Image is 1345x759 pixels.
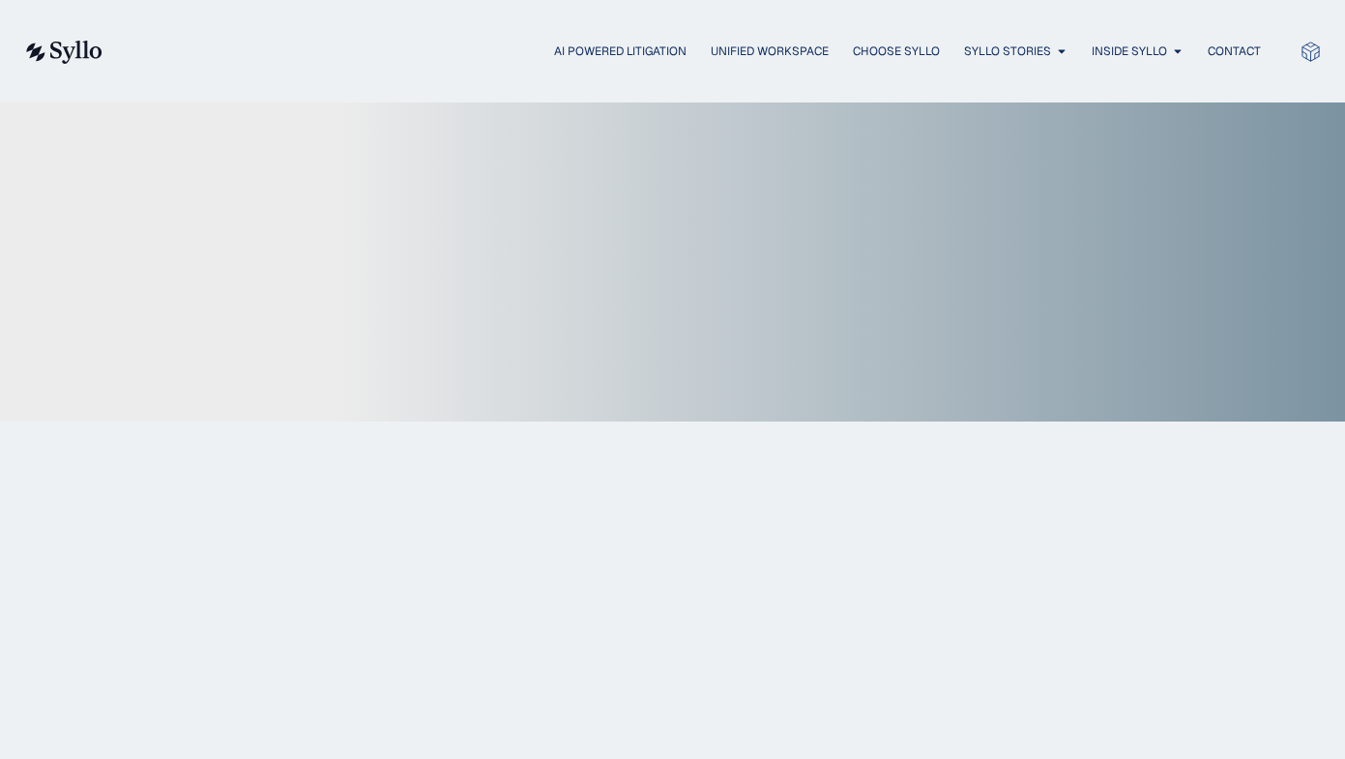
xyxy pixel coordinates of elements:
a: Choose Syllo [853,43,940,60]
a: Contact [1208,43,1261,60]
a: Inside Syllo [1092,43,1167,60]
a: Unified Workspace [711,43,829,60]
a: AI Powered Litigation [554,43,687,60]
nav: Menu [141,43,1261,61]
img: syllo [23,41,102,64]
a: Syllo Stories [964,43,1051,60]
div: Menu Toggle [141,43,1261,61]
